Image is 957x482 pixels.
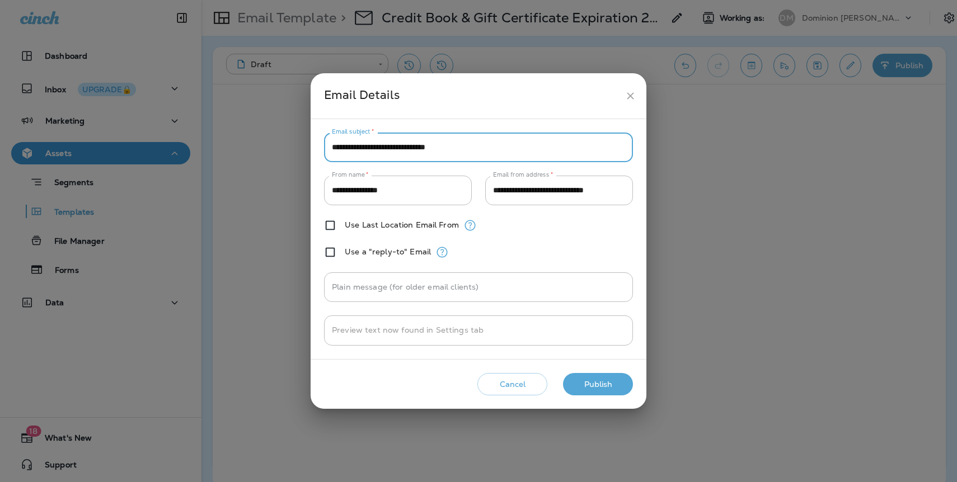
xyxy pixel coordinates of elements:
[324,86,620,106] div: Email Details
[493,171,553,179] label: Email from address
[332,171,369,179] label: From name
[620,86,641,106] button: close
[345,220,459,229] label: Use Last Location Email From
[345,247,431,256] label: Use a "reply-to" Email
[563,373,633,396] button: Publish
[477,373,547,396] button: Cancel
[332,127,374,136] label: Email subject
